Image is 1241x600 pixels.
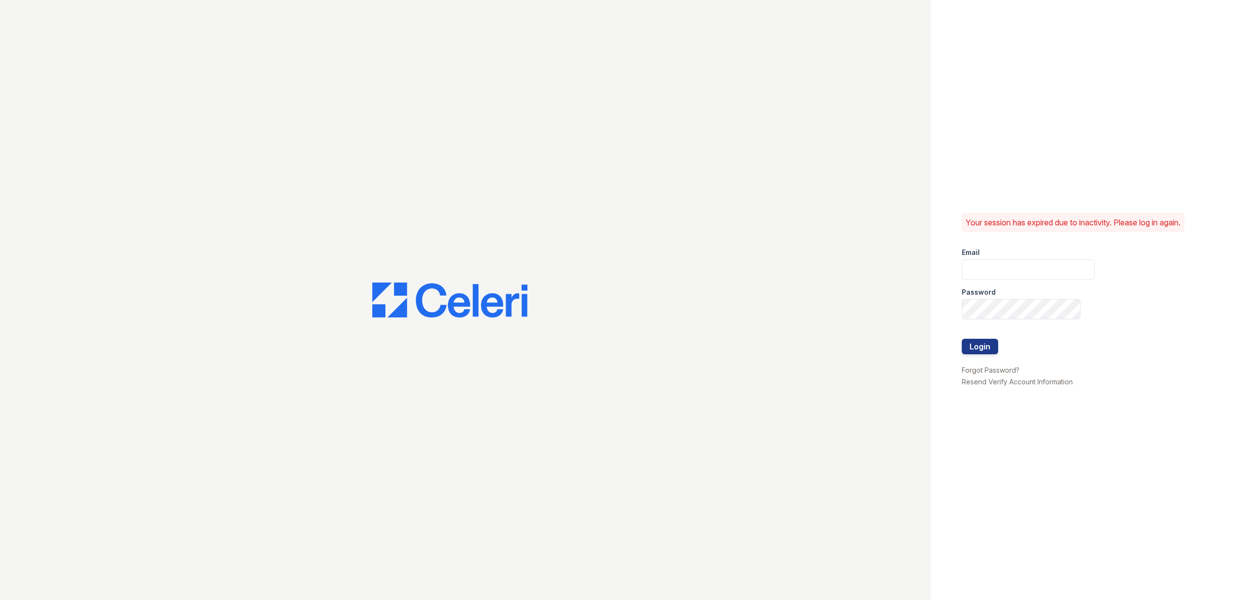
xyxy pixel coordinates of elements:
p: Your session has expired due to inactivity. Please log in again. [966,217,1180,228]
label: Password [962,287,996,297]
a: Resend Verify Account Information [962,378,1073,386]
label: Email [962,248,980,257]
img: CE_Logo_Blue-a8612792a0a2168367f1c8372b55b34899dd931a85d93a1a3d3e32e68fde9ad4.png [372,283,527,317]
button: Login [962,339,998,354]
a: Forgot Password? [962,366,1019,374]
